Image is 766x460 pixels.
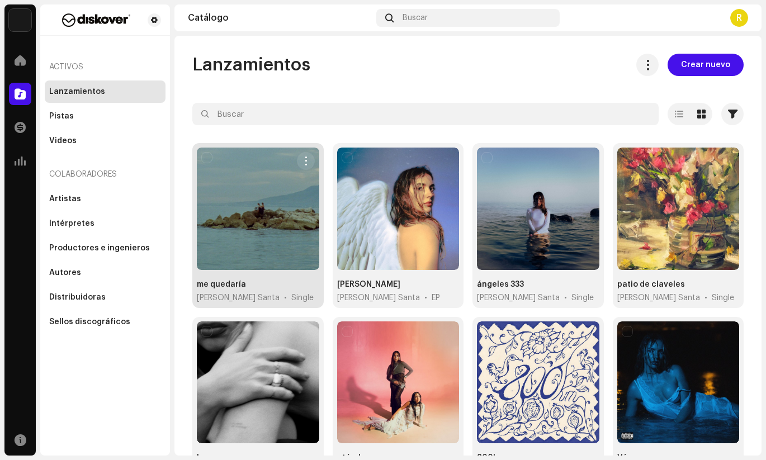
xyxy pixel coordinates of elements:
[337,292,420,303] span: Reyes Santa
[45,161,166,188] re-a-nav-header: Colaboradores
[197,279,246,290] div: me quedaría
[188,13,372,22] div: Catálogo
[284,292,287,303] span: •
[730,9,748,27] div: R
[45,80,166,103] re-m-nav-item: Lanzamientos
[45,54,166,80] re-a-nav-header: Activos
[45,105,166,127] re-m-nav-item: Pistas
[49,219,94,228] div: Intérpretes
[704,292,707,303] span: •
[403,13,428,22] span: Buscar
[571,292,594,303] div: Single
[49,268,81,277] div: Autores
[432,292,440,303] div: EP
[45,262,166,284] re-m-nav-item: Autores
[49,317,130,326] div: Sellos discográficos
[49,244,150,253] div: Productores e ingenieros
[681,54,730,76] span: Crear nuevo
[49,195,81,203] div: Artistas
[477,279,524,290] div: ángeles 333
[9,9,31,31] img: 297a105e-aa6c-4183-9ff4-27133c00f2e2
[45,212,166,235] re-m-nav-item: Intérpretes
[668,54,744,76] button: Crear nuevo
[49,136,77,145] div: Videos
[49,13,143,27] img: f29a3560-dd48-4e38-b32b-c7dc0a486f0f
[45,130,166,152] re-m-nav-item: Videos
[424,292,427,303] span: •
[291,292,314,303] div: Single
[49,87,105,96] div: Lanzamientos
[45,311,166,333] re-m-nav-item: Sellos discográficos
[197,292,280,303] span: Reyes Santa
[45,286,166,309] re-m-nav-item: Distribuidoras
[477,292,560,303] span: Reyes Santa
[49,293,106,302] div: Distribuidoras
[617,279,685,290] div: patio de claveles
[192,54,310,76] span: Lanzamientos
[564,292,567,303] span: •
[337,279,400,290] div: Ángel Andaluz
[712,292,734,303] div: Single
[192,103,659,125] input: Buscar
[49,112,74,121] div: Pistas
[45,237,166,259] re-m-nav-item: Productores e ingenieros
[45,188,166,210] re-m-nav-item: Artistas
[617,292,700,303] span: Reyes Santa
